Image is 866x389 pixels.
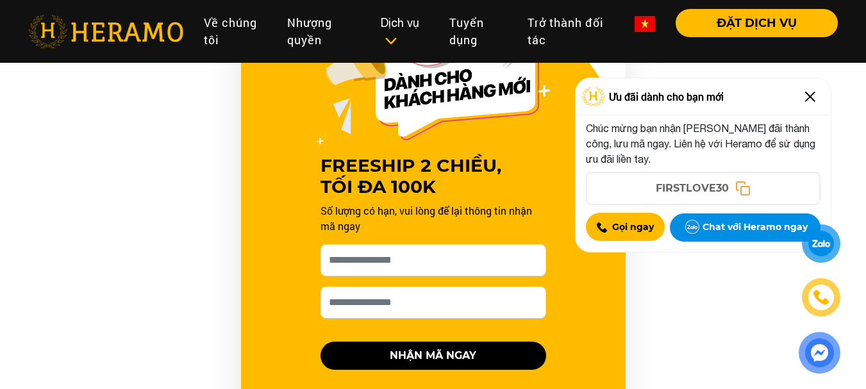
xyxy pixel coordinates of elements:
[597,222,607,233] img: Call
[682,217,703,238] img: Zalo
[581,87,606,106] img: Logo
[609,89,724,104] span: Ưu đãi dành cho bạn mới
[670,213,820,242] button: Chat với Heramo ngay
[635,16,655,32] img: vn-flag.png
[317,5,550,145] img: Offer Header
[814,290,828,304] img: phone-icon
[381,14,429,49] div: Dịch vụ
[676,9,838,37] button: ĐẶT DỊCH VỤ
[665,17,838,29] a: ĐẶT DỊCH VỤ
[277,9,371,54] a: Nhượng quyền
[28,15,183,48] img: heramo-logo.png
[439,9,517,54] a: Tuyển dụng
[800,87,820,107] img: Close
[586,120,820,167] p: Chúc mừng bạn nhận [PERSON_NAME] đãi thành công, lưu mã ngay. Liên hệ với Heramo để sử dụng ưu đã...
[321,342,546,370] button: NHẬN MÃ NGAY
[656,181,729,196] span: FIRSTLOVE30
[321,203,546,234] p: Số lượng có hạn, vui lòng để lại thông tin nhận mã ngay
[321,155,546,198] h3: FREESHIP 2 CHIỀU, TỐI ĐA 100K
[586,213,665,241] button: Gọi ngay
[384,35,397,47] img: subToggleIcon
[194,9,277,54] a: Về chúng tôi
[517,9,624,54] a: Trở thành đối tác
[804,280,838,315] a: phone-icon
